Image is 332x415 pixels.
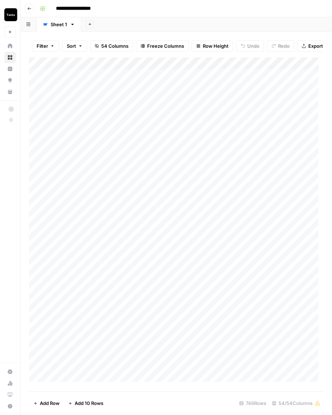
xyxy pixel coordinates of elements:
span: Redo [278,42,290,50]
button: Sort [62,40,87,52]
button: Undo [236,40,264,52]
span: Filter [37,42,48,50]
a: Browse [4,52,16,63]
a: Insights [4,63,16,75]
img: Vanta Logo [4,8,17,21]
div: Sheet 1 [51,21,67,28]
a: Opportunities [4,75,16,86]
button: Row Height [192,40,233,52]
button: Workspace: Vanta [4,6,16,24]
span: Freeze Columns [147,42,184,50]
button: 54 Columns [90,40,133,52]
a: Learning Hub [4,389,16,401]
a: Home [4,40,16,52]
div: 746 Rows [237,398,269,409]
span: Undo [247,42,259,50]
span: Row Height [203,42,229,50]
a: Usage [4,378,16,389]
div: 54/54 Columns [269,398,323,409]
span: Sort [67,42,76,50]
button: Filter [32,40,59,52]
span: Add Row [40,400,60,407]
a: Settings [4,366,16,378]
button: Freeze Columns [136,40,189,52]
button: Redo [267,40,294,52]
button: Help + Support [4,401,16,412]
span: Add 10 Rows [75,400,103,407]
button: Add Row [29,398,64,409]
a: Sheet 1 [37,17,81,32]
span: 54 Columns [101,42,128,50]
a: Your Data [4,86,16,98]
button: Add 10 Rows [64,398,108,409]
